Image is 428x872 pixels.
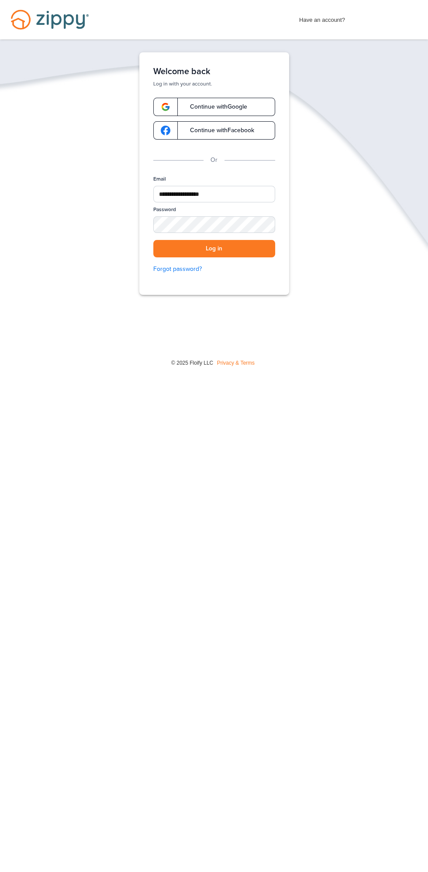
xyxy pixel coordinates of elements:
[153,175,166,183] label: Email
[217,360,255,366] a: Privacy & Terms
[153,186,275,202] input: Email
[299,11,345,25] span: Have an account?
[161,126,170,135] img: google-logo
[153,98,275,116] a: google-logoContinue withGoogle
[153,206,176,213] label: Password
[153,66,275,77] h1: Welcome back
[161,102,170,112] img: google-logo
[211,155,217,165] p: Or
[153,80,275,87] p: Log in with your account.
[181,127,254,133] span: Continue with Facebook
[153,264,275,274] a: Forgot password?
[181,104,247,110] span: Continue with Google
[153,121,275,140] a: google-logoContinue withFacebook
[153,216,275,233] input: Password
[171,360,213,366] span: © 2025 Floify LLC
[153,240,275,258] button: Log in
